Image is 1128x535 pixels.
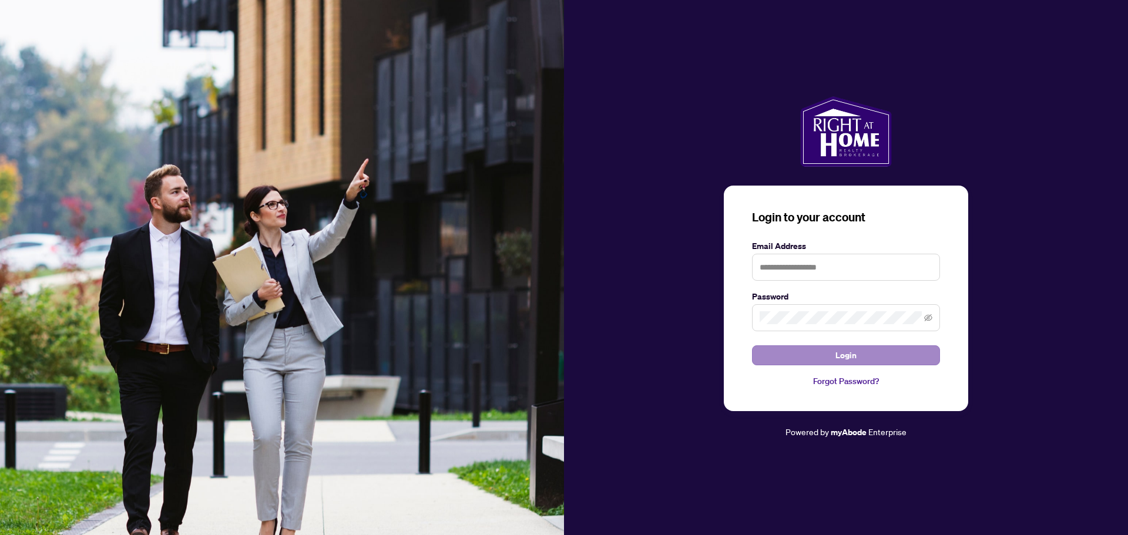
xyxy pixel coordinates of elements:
[752,345,940,365] button: Login
[752,240,940,253] label: Email Address
[752,290,940,303] label: Password
[924,314,932,322] span: eye-invisible
[835,346,857,365] span: Login
[785,426,829,437] span: Powered by
[831,426,867,439] a: myAbode
[752,375,940,388] a: Forgot Password?
[800,96,891,167] img: ma-logo
[752,209,940,226] h3: Login to your account
[868,426,907,437] span: Enterprise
